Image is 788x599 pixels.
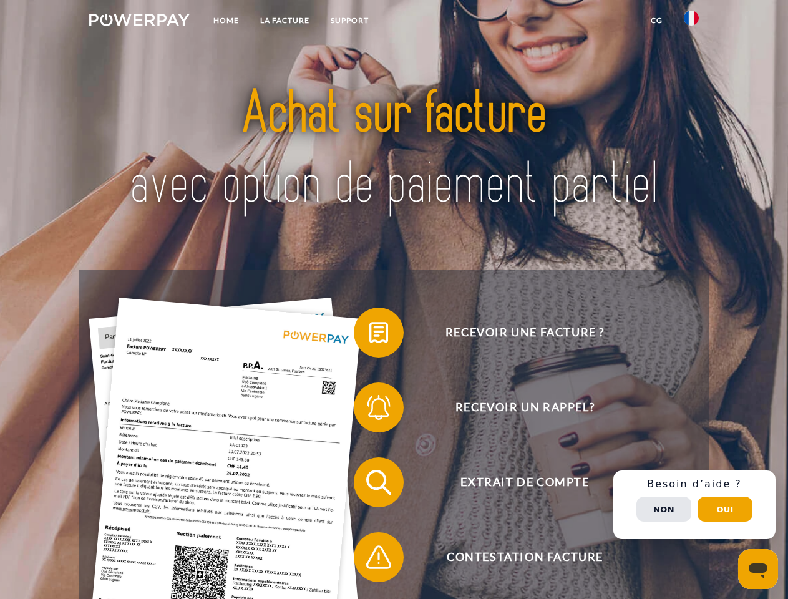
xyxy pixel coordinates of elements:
img: fr [684,11,699,26]
span: Recevoir une facture ? [372,308,678,358]
button: Extrait de compte [354,457,678,507]
div: Schnellhilfe [613,470,776,539]
span: Contestation Facture [372,532,678,582]
button: Oui [698,497,752,522]
iframe: Bouton de lancement de la fenêtre de messagerie [738,549,778,589]
button: Non [636,497,691,522]
button: Contestation Facture [354,532,678,582]
img: title-powerpay_fr.svg [119,60,669,239]
a: Home [203,9,250,32]
img: logo-powerpay-white.svg [89,14,190,26]
button: Recevoir une facture ? [354,308,678,358]
a: LA FACTURE [250,9,320,32]
img: qb_search.svg [363,467,394,498]
span: Extrait de compte [372,457,678,507]
img: qb_warning.svg [363,542,394,573]
a: CG [640,9,673,32]
button: Recevoir un rappel? [354,382,678,432]
img: qb_bill.svg [363,317,394,348]
img: qb_bell.svg [363,392,394,423]
a: Support [320,9,379,32]
span: Recevoir un rappel? [372,382,678,432]
h3: Besoin d’aide ? [621,478,768,490]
